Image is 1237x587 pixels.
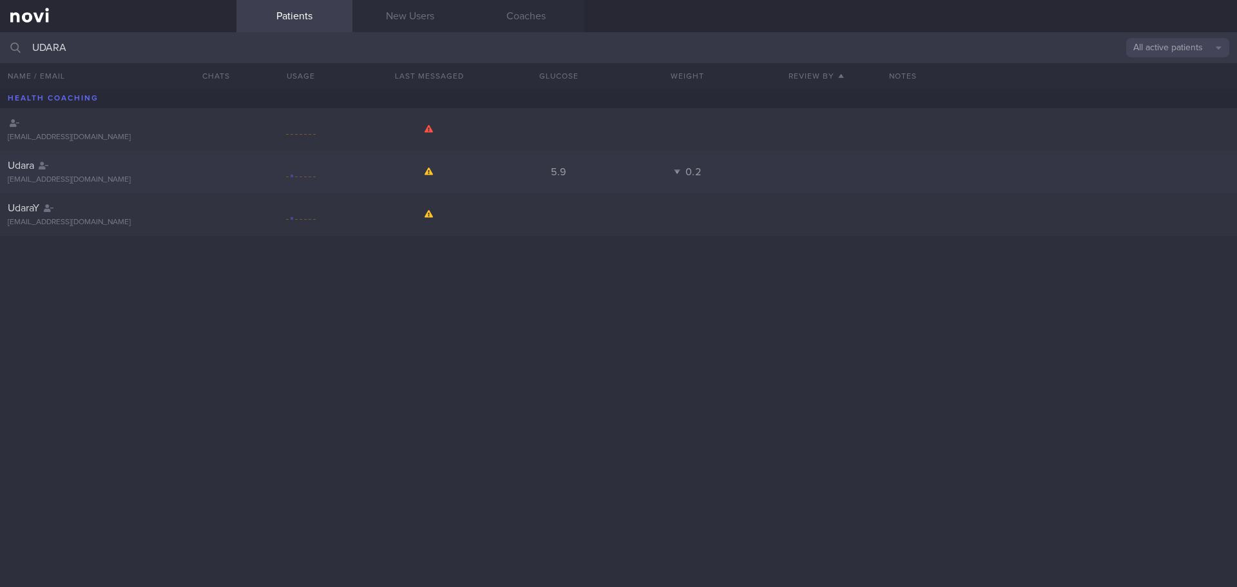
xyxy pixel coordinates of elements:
[236,63,365,89] div: Usage
[494,63,623,89] button: Glucose
[752,63,881,89] button: Review By
[623,63,752,89] button: Weight
[185,63,236,89] button: Chats
[551,167,566,177] span: 5.9
[8,175,229,185] div: [EMAIL_ADDRESS][DOMAIN_NAME]
[686,167,702,177] span: 0.2
[365,63,494,89] button: Last Messaged
[8,203,39,213] span: UdaraY
[8,218,229,227] div: [EMAIL_ADDRESS][DOMAIN_NAME]
[8,133,229,142] div: [EMAIL_ADDRESS][DOMAIN_NAME]
[1126,38,1229,57] button: All active patients
[8,160,34,171] span: Udara
[881,63,1237,89] div: Notes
